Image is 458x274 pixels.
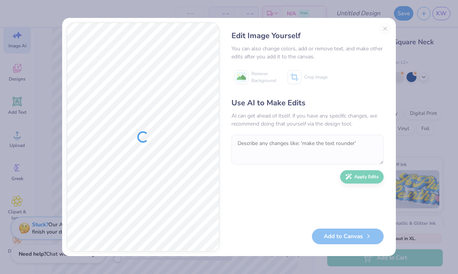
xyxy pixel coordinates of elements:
span: Crop Image [304,74,328,81]
div: You can also change colors, add or remove text, and make other edits after you add it to the canvas. [231,45,384,61]
button: Remove Background [231,68,279,87]
span: Remove Background [251,70,276,84]
button: Crop Image [284,68,332,87]
div: Use AI to Make Edits [231,97,384,109]
div: AI can get ahead of itself. If you have any specific changes, we recommend doing that yourself vi... [231,112,384,128]
div: Edit Image Yourself [231,30,384,42]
